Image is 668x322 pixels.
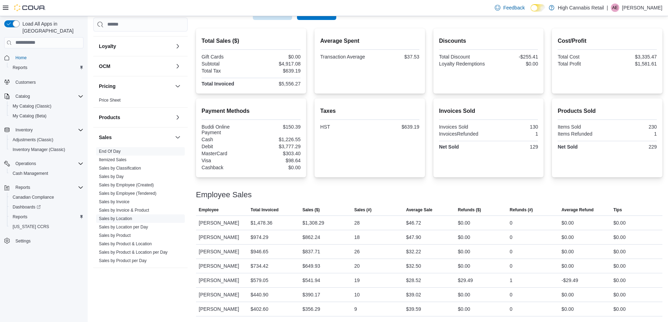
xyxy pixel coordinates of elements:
[252,124,301,130] div: $150.39
[99,63,172,70] button: OCM
[10,193,57,201] a: Canadian Compliance
[10,136,83,144] span: Adjustments (Classic)
[99,208,149,213] a: Sales by Invoice & Product
[13,54,29,62] a: Home
[607,4,608,12] p: |
[99,191,156,196] a: Sales by Employee (Tendered)
[561,207,594,213] span: Average Refund
[13,204,41,210] span: Dashboards
[1,183,86,192] button: Reports
[251,219,272,227] div: $1,478.36
[609,131,657,137] div: 1
[99,149,121,154] span: End Of Day
[174,42,182,50] button: Loyalty
[196,191,252,199] h3: Employee Sales
[99,114,172,121] button: Products
[252,61,301,67] div: $4,917.08
[320,54,368,60] div: Transaction Average
[320,37,419,45] h2: Average Spent
[510,233,513,241] div: 0
[251,233,269,241] div: $974.29
[613,305,626,313] div: $0.00
[13,92,83,101] span: Catalog
[490,61,538,67] div: $0.00
[354,247,360,256] div: 26
[406,219,421,227] div: $46.72
[99,97,121,103] span: Price Sheet
[561,233,574,241] div: $0.00
[10,203,83,211] span: Dashboards
[439,144,459,150] strong: Net Sold
[99,241,152,247] span: Sales by Product & Location
[1,91,86,101] button: Catalog
[202,37,301,45] h2: Total Sales ($)
[202,158,250,163] div: Visa
[13,126,83,134] span: Inventory
[458,276,473,285] div: $29.49
[10,102,83,110] span: My Catalog (Classic)
[561,290,574,299] div: $0.00
[251,290,269,299] div: $440.90
[490,124,538,130] div: 130
[558,61,606,67] div: Total Profit
[13,159,39,168] button: Operations
[99,114,120,121] h3: Products
[15,238,31,244] span: Settings
[251,305,269,313] div: $402.60
[252,151,301,156] div: $303.40
[7,212,86,222] button: Reports
[611,4,619,12] div: Amaris Edwards
[99,233,131,238] a: Sales by Product
[93,147,188,268] div: Sales
[439,54,487,60] div: Total Discount
[406,247,421,256] div: $32.22
[10,112,49,120] a: My Catalog (Beta)
[10,63,30,72] a: Reports
[251,262,269,270] div: $734.42
[558,4,604,12] p: High Cannabis Retail
[354,305,357,313] div: 9
[354,207,371,213] span: Sales (#)
[99,182,154,188] span: Sales by Employee (Created)
[609,144,657,150] div: 229
[558,37,657,45] h2: Cost/Profit
[13,214,27,220] span: Reports
[202,137,250,142] div: Cash
[13,224,49,229] span: [US_STATE] CCRS
[99,174,124,179] a: Sales by Day
[609,54,657,60] div: $3,335.47
[174,133,182,142] button: Sales
[609,124,657,130] div: 230
[510,305,513,313] div: 0
[561,247,574,256] div: $0.00
[458,207,481,213] span: Refunds ($)
[99,83,172,90] button: Pricing
[13,65,27,70] span: Reports
[10,203,43,211] a: Dashboards
[202,144,250,149] div: Debit
[613,262,626,270] div: $0.00
[302,207,319,213] span: Sales ($)
[99,250,168,255] a: Sales by Product & Location per Day
[99,258,147,263] span: Sales by Product per Day
[13,237,33,245] a: Settings
[609,61,657,67] div: $1,581.61
[174,82,182,90] button: Pricing
[371,124,419,130] div: $639.19
[612,4,618,12] span: AE
[99,43,172,50] button: Loyalty
[622,4,662,12] p: [PERSON_NAME]
[13,147,65,152] span: Inventory Manager (Classic)
[490,131,538,137] div: 1
[174,113,182,122] button: Products
[7,63,86,73] button: Reports
[99,83,115,90] h3: Pricing
[196,273,248,287] div: [PERSON_NAME]
[15,55,27,61] span: Home
[93,96,188,107] div: Pricing
[13,77,83,86] span: Customers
